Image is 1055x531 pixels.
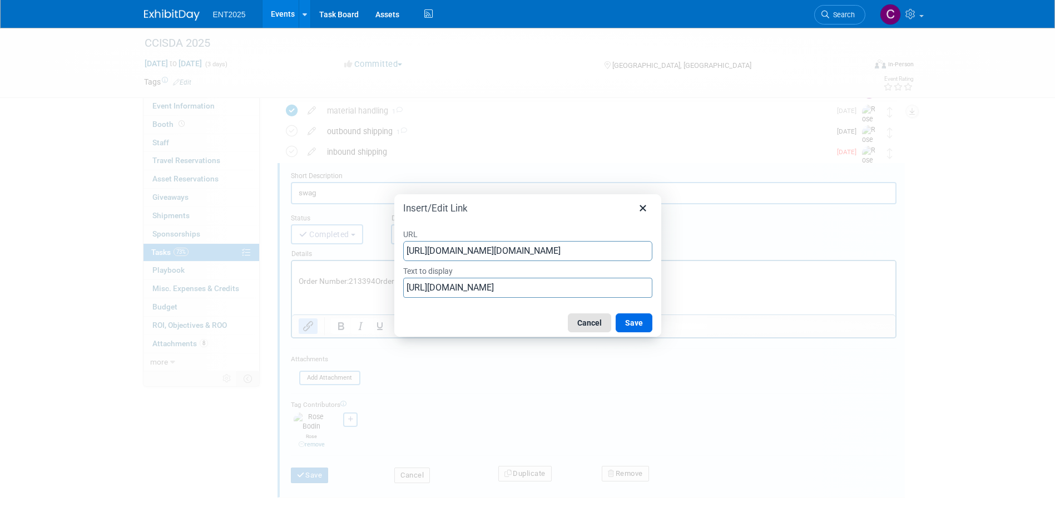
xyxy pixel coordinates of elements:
button: Save [616,313,652,332]
h1: Insert/Edit Link [403,202,468,214]
span: Search [829,11,855,19]
a: 449180544689 [306,16,359,24]
img: Colleen Mueller [880,4,901,25]
img: ExhibitDay [144,9,200,21]
button: Cancel [568,313,611,332]
a: [URL][DOMAIN_NAME] [120,16,196,24]
p: Order Number:213394Order Link: Shipper:FedExTracking Number: [7,4,597,26]
label: URL [403,227,652,241]
a: Search [814,5,865,24]
button: Close [633,199,652,218]
body: Rich Text Area. Press ALT-0 for help. [6,4,598,26]
span: ENT2025 [213,10,246,19]
label: Text to display [403,263,652,278]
